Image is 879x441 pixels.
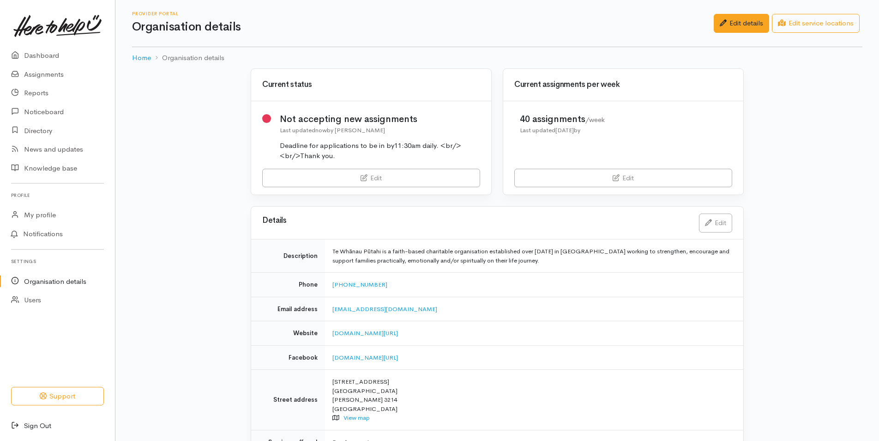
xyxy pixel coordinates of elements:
[132,11,714,16] h6: Provider Portal
[280,141,481,161] div: Deadline for applications to be in by11:30am daily. <br/><br/>Thank you.
[325,370,743,430] td: [STREET_ADDRESS] [GEOGRAPHIC_DATA] [PERSON_NAME] 3214 [GEOGRAPHIC_DATA]
[11,387,104,406] button: Support
[132,20,714,34] h1: Organisation details
[332,329,398,337] a: [DOMAIN_NAME][URL]
[332,354,398,361] a: [DOMAIN_NAME][URL]
[332,281,387,288] a: [PHONE_NUMBER]
[251,297,325,321] td: Email address
[11,189,104,202] h6: Profile
[251,273,325,297] td: Phone
[332,305,437,313] a: [EMAIL_ADDRESS][DOMAIN_NAME]
[251,239,325,273] td: Description
[251,370,325,430] td: Street address
[699,214,732,233] a: Edit
[280,112,481,126] div: Not accepting new assignments
[262,80,480,89] h3: Current status
[520,112,605,126] div: 40 assignments
[585,116,605,124] span: /week
[514,169,732,188] a: Edit
[520,126,605,135] div: Last updated by
[325,239,743,273] td: Te Whānau Pūtahi is a faith-based charitable organisation established over [DATE] in [GEOGRAPHIC_...
[262,169,480,188] a: Edit
[251,321,325,346] td: Website
[280,126,481,135] div: Last updated by [PERSON_NAME]
[251,345,325,370] td: Facebook
[151,53,224,63] li: Organisation details
[555,126,574,134] time: [DATE]
[772,14,860,33] a: Edit service locations
[714,14,769,33] a: Edit details
[343,414,370,422] a: View map
[514,80,732,89] h3: Current assignments per week
[132,53,151,63] a: Home
[11,255,104,268] h6: Settings
[132,47,862,69] nav: breadcrumb
[315,126,327,134] time: now
[262,216,688,225] h3: Details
